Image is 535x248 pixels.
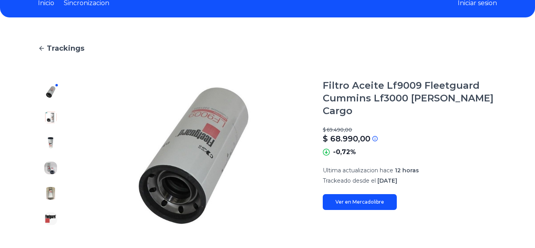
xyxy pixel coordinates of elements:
[395,167,419,174] span: 12 horas
[38,43,497,54] a: Trackings
[377,177,397,184] span: [DATE]
[323,167,393,174] span: Ultima actualizacion hace
[44,162,57,174] img: Filtro Aceite Lf9009 Fleetguard Cummins Lf3000 Ford Cargo
[44,187,57,200] img: Filtro Aceite Lf9009 Fleetguard Cummins Lf3000 Ford Cargo
[47,43,84,54] span: Trackings
[44,86,57,98] img: Filtro Aceite Lf9009 Fleetguard Cummins Lf3000 Ford Cargo
[323,194,397,210] a: Ver en Mercadolibre
[44,136,57,149] img: Filtro Aceite Lf9009 Fleetguard Cummins Lf3000 Ford Cargo
[333,147,356,157] p: -0,72%
[79,79,307,231] img: Filtro Aceite Lf9009 Fleetguard Cummins Lf3000 Ford Cargo
[323,127,497,133] p: $ 69.490,00
[44,212,57,225] img: Filtro Aceite Lf9009 Fleetguard Cummins Lf3000 Ford Cargo
[323,177,376,184] span: Trackeado desde el
[323,133,370,144] p: $ 68.990,00
[323,79,497,117] h1: Filtro Aceite Lf9009 Fleetguard Cummins Lf3000 [PERSON_NAME] Cargo
[44,111,57,124] img: Filtro Aceite Lf9009 Fleetguard Cummins Lf3000 Ford Cargo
